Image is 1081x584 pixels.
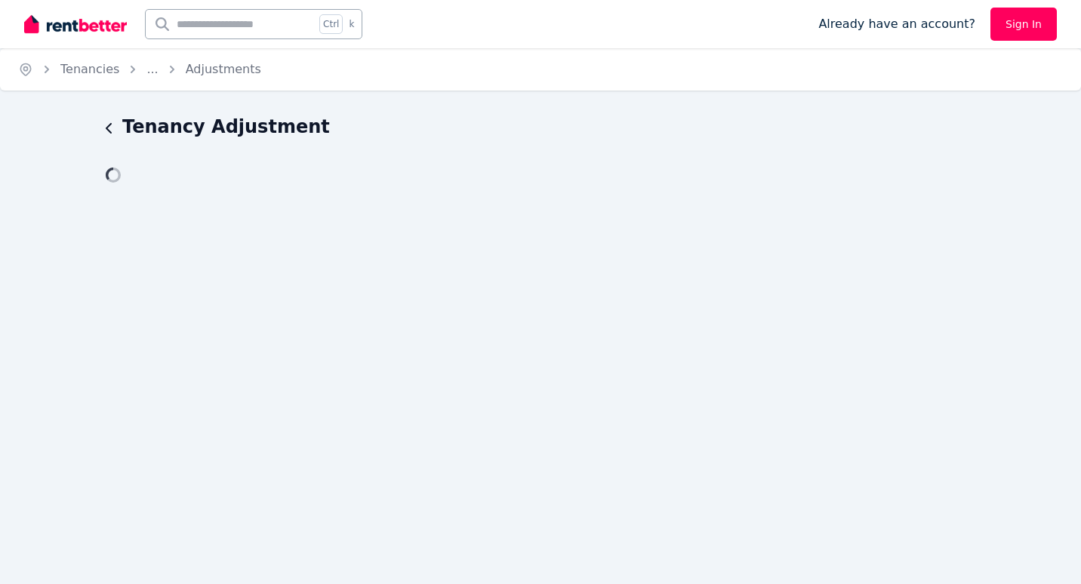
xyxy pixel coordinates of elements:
span: Already have an account? [818,15,975,33]
a: Tenancies [60,62,119,76]
a: Sign In [990,8,1057,41]
h1: Tenancy Adjustment [122,115,330,139]
a: Adjustments [186,62,261,76]
img: RentBetter [24,13,127,35]
span: k [349,18,354,30]
span: Ctrl [319,14,343,34]
a: ... [146,62,158,76]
